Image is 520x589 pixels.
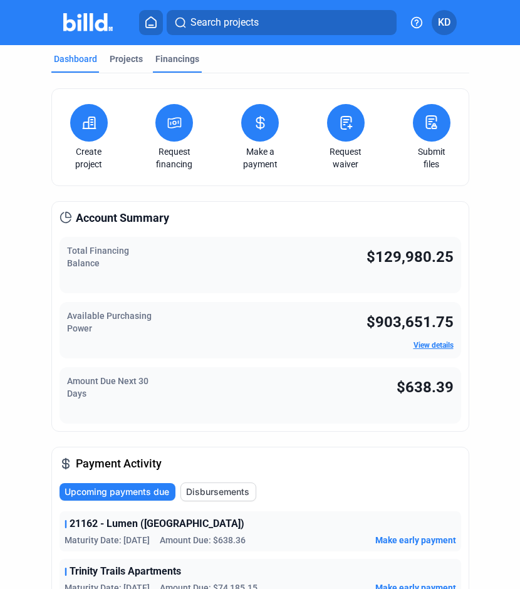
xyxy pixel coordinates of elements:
[367,313,454,331] span: $903,651.75
[324,145,368,170] a: Request waiver
[432,10,457,35] button: KD
[410,145,454,170] a: Submit files
[67,246,129,268] span: Total Financing Balance
[54,53,97,65] div: Dashboard
[155,53,199,65] div: Financings
[367,248,454,266] span: $129,980.25
[375,534,456,546] button: Make early payment
[186,486,249,498] span: Disbursements
[167,10,397,35] button: Search projects
[76,455,162,472] span: Payment Activity
[63,13,113,31] img: Billd Company Logo
[152,145,196,170] a: Request financing
[438,15,450,30] span: KD
[70,516,244,531] span: 21162 - Lumen ([GEOGRAPHIC_DATA])
[65,534,150,546] span: Maturity Date: [DATE]
[67,376,148,399] span: Amount Due Next 30 Days
[110,53,143,65] div: Projects
[70,564,181,579] span: Trinity Trails Apartments
[160,534,246,546] span: Amount Due: $638.36
[60,483,175,501] button: Upcoming payments due
[238,145,282,170] a: Make a payment
[413,341,454,350] a: View details
[67,145,111,170] a: Create project
[65,486,169,498] span: Upcoming payments due
[76,209,169,227] span: Account Summary
[180,482,256,501] button: Disbursements
[397,378,454,396] span: $638.39
[67,311,152,333] span: Available Purchasing Power
[190,15,259,30] span: Search projects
